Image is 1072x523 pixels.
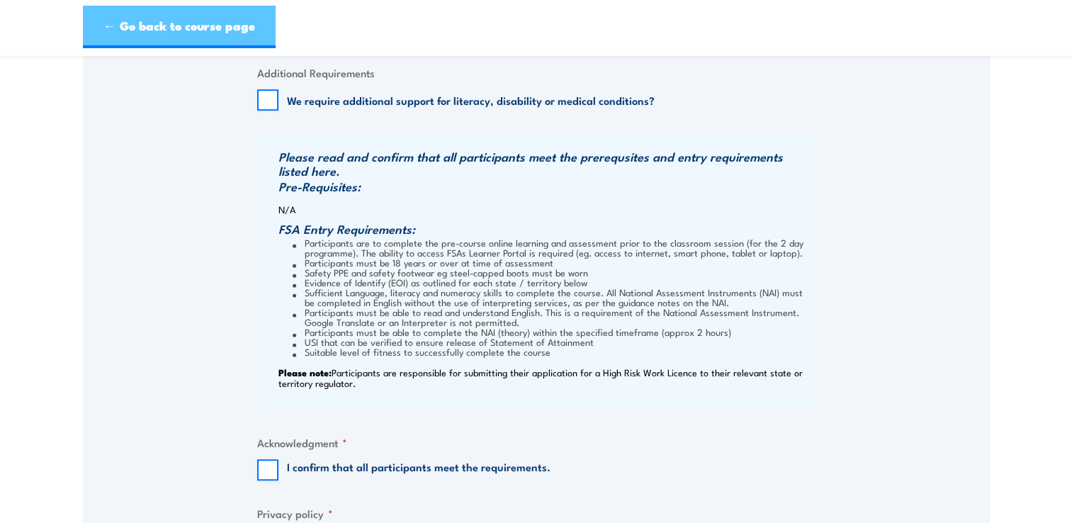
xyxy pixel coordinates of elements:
[278,222,811,236] h3: FSA Entry Requirements:
[83,6,276,48] a: ← Go back to course page
[293,337,811,347] li: USI that can be verified to ensure release of Statement of Attainment
[278,204,811,215] p: N/A
[278,150,811,178] h3: Please read and confirm that all participants meet the prerequsites and entry requirements listed...
[287,459,551,480] label: I confirm that all participants meet the requirements.
[293,347,811,356] li: Suitable level of fitness to successfully complete the course
[293,327,811,337] li: Participants must be able to complete the NAI (theory) within the specified timeframe (approx 2 h...
[293,307,811,327] li: Participants must be able to read and understand English. This is a requirement of the National A...
[293,237,811,257] li: Participants are to complete the pre-course online learning and assessment prior to the classroom...
[257,64,375,81] legend: Additional Requirements
[293,277,811,287] li: Evidence of Identify (EOI) as outlined for each state / territory below
[293,257,811,267] li: Participants must be 18 years or over at time of assessment
[278,367,811,388] p: Participants are responsible for submitting their application for a High Risk Work Licence to the...
[257,434,347,451] legend: Acknowledgment
[293,287,811,307] li: Sufficient Language, literacy and numeracy skills to complete the course. All National Assessment...
[257,505,333,522] legend: Privacy policy
[278,365,332,379] strong: Please note:
[287,93,655,107] label: We require additional support for literacy, disability or medical conditions?
[293,267,811,277] li: Safety PPE and safety footwear eg steel-capped boots must be worn
[278,179,811,193] h3: Pre-Requisites:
